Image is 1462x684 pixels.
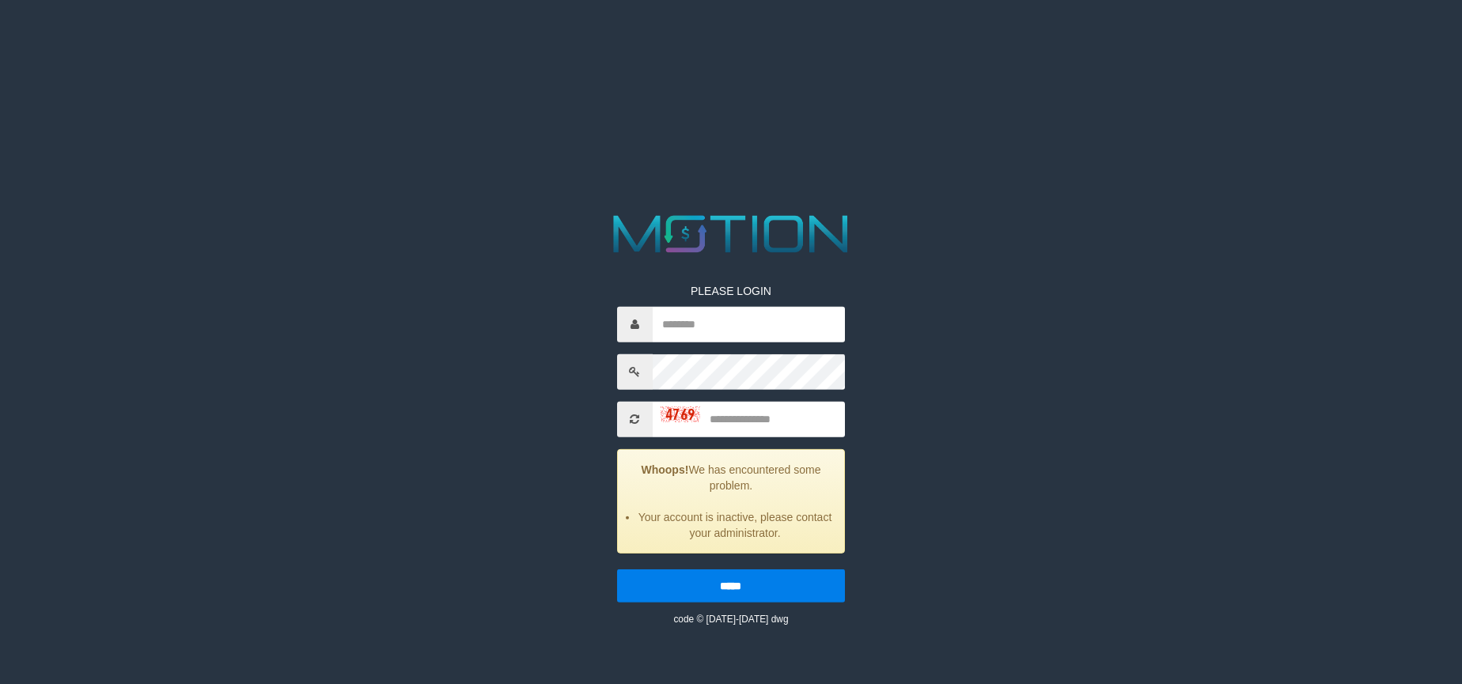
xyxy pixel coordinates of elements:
[617,449,845,554] div: We has encountered some problem.
[638,509,832,541] li: Your account is inactive, please contact your administrator.
[603,209,858,259] img: MOTION_logo.png
[673,614,788,625] small: code © [DATE]-[DATE] dwg
[642,463,689,476] strong: Whoops!
[661,406,700,422] img: captcha
[617,283,845,299] p: PLEASE LOGIN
